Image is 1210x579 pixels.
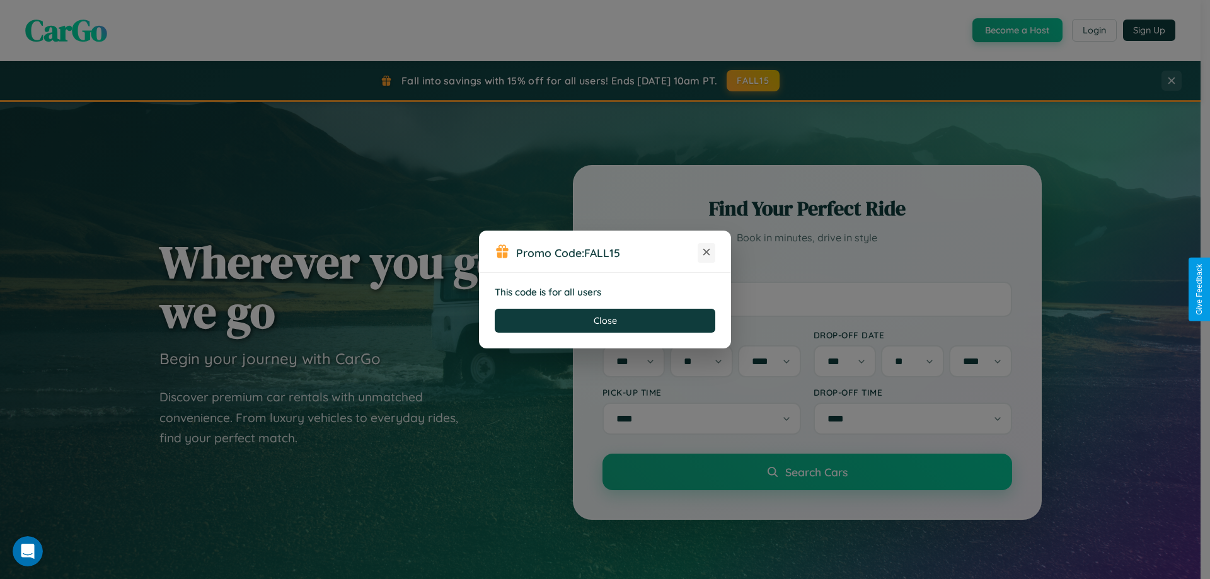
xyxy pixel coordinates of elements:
iframe: Intercom live chat [13,536,43,566]
h3: Promo Code: [516,246,698,260]
button: Close [495,309,715,333]
strong: This code is for all users [495,286,601,298]
b: FALL15 [584,246,620,260]
div: Give Feedback [1195,264,1204,315]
